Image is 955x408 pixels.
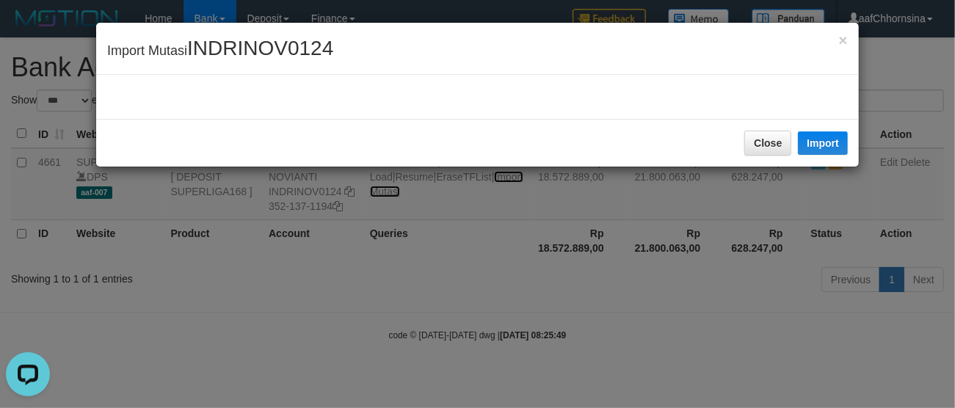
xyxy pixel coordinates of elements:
button: Open LiveChat chat widget [6,6,50,50]
button: Close [744,131,791,156]
button: Close [839,32,848,48]
button: Import [798,131,848,155]
span: × [839,32,848,48]
span: INDRINOV0124 [187,37,333,59]
span: Import Mutasi [107,43,333,58]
